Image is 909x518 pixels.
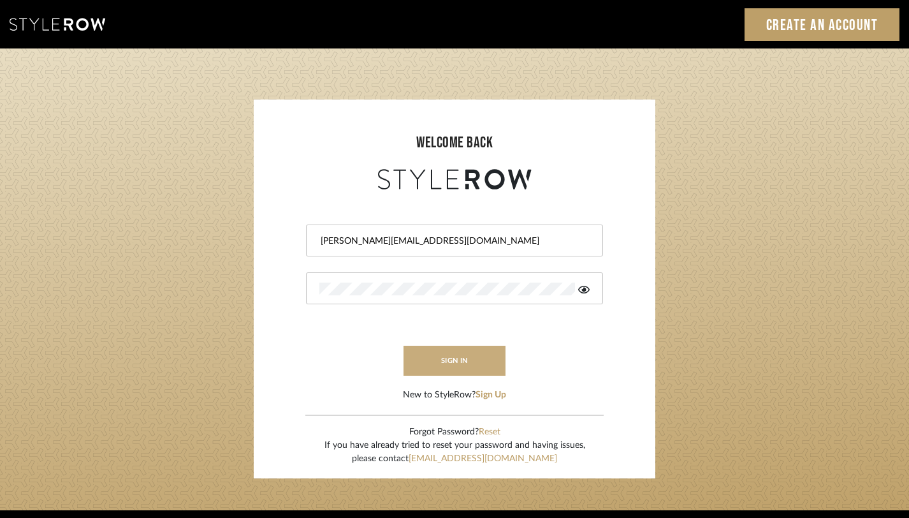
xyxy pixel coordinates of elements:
div: If you have already tried to reset your password and having issues, please contact [324,439,585,466]
div: Forgot Password? [324,426,585,439]
button: sign in [404,346,505,376]
button: Reset [479,426,500,439]
input: Email Address [319,235,586,248]
div: New to StyleRow? [403,389,506,402]
a: Create an Account [745,8,900,41]
button: Sign Up [476,389,506,402]
a: [EMAIL_ADDRESS][DOMAIN_NAME] [409,454,557,463]
div: welcome back [266,131,643,154]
